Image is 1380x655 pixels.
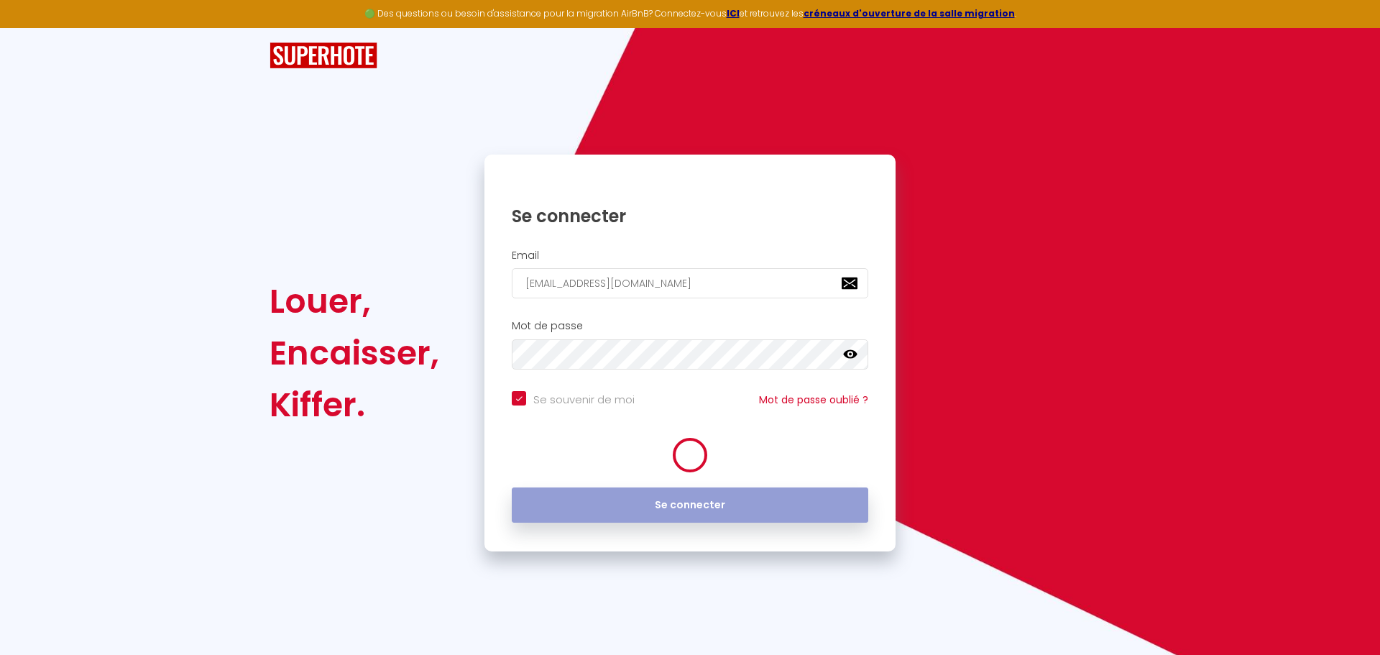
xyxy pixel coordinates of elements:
[270,379,439,431] div: Kiffer.
[270,275,439,327] div: Louer,
[512,320,868,332] h2: Mot de passe
[270,42,377,69] img: SuperHote logo
[512,249,868,262] h2: Email
[512,487,868,523] button: Se connecter
[804,7,1015,19] a: créneaux d'ouverture de la salle migration
[270,327,439,379] div: Encaisser,
[512,205,868,227] h1: Se connecter
[759,393,868,407] a: Mot de passe oublié ?
[512,268,868,298] input: Ton Email
[727,7,740,19] a: ICI
[11,6,55,49] button: Ouvrir le widget de chat LiveChat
